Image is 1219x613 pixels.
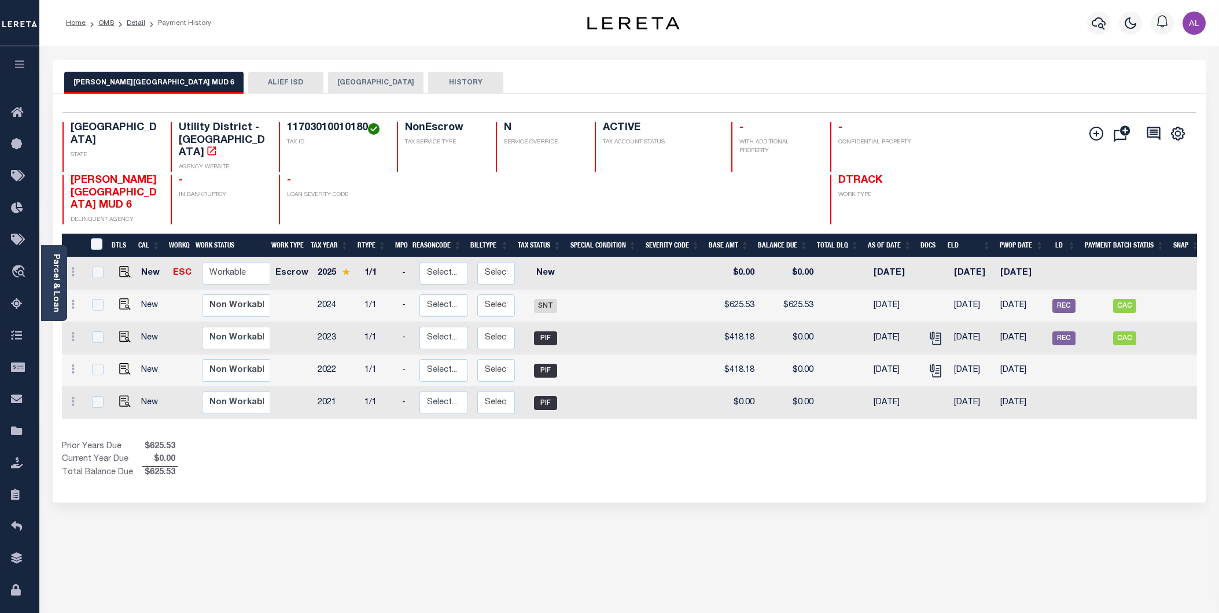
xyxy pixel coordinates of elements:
span: REC [1052,331,1076,345]
th: &nbsp;&nbsp;&nbsp;&nbsp;&nbsp;&nbsp;&nbsp;&nbsp;&nbsp;&nbsp; [62,234,84,257]
td: New [137,322,168,354]
td: 1/1 [360,257,397,290]
span: PIF [534,364,557,378]
td: 2022 [313,354,360,387]
td: $0.00 [759,354,818,387]
p: SERVICE OVERRIDE [504,138,581,147]
th: SNAP: activate to sort column ascending [1169,234,1203,257]
td: Total Balance Due [62,467,142,479]
td: [DATE] [996,387,1048,419]
span: $0.00 [142,453,178,466]
a: Parcel & Loan [51,254,60,312]
button: ALIEF ISD [248,72,323,94]
a: ESC [173,269,191,277]
td: $625.53 [759,290,818,322]
td: - [397,257,415,290]
td: $0.00 [710,257,759,290]
td: $0.00 [710,387,759,419]
th: Payment Batch Status: activate to sort column ascending [1080,234,1169,257]
td: $418.18 [710,354,759,387]
button: HISTORY [428,72,503,94]
td: 2024 [313,290,360,322]
p: LOAN SEVERITY CODE [287,191,383,200]
p: AGENCY WEBSITE [179,163,265,172]
td: 2023 [313,322,360,354]
p: WITH ADDITIONAL PROPERTY [739,138,816,156]
td: 1/1 [360,387,397,419]
span: CAC [1113,331,1136,345]
h4: NonEscrow [405,122,482,135]
td: - [397,354,415,387]
th: Work Status [191,234,270,257]
p: IN BANKRUPTCY [179,191,265,200]
a: OMS [98,20,114,27]
td: 1/1 [360,322,397,354]
th: Tax Year: activate to sort column ascending [306,234,353,257]
span: SNT [534,299,557,313]
a: Home [66,20,86,27]
h4: ACTIVE [603,122,717,135]
td: New [137,354,168,387]
span: CAC [1113,299,1136,313]
th: WorkQ [164,234,191,257]
h4: Utility District - [GEOGRAPHIC_DATA] [179,122,265,160]
td: [DATE] [869,322,922,354]
td: [DATE] [996,354,1048,387]
span: DTRACK [838,175,882,186]
td: $0.00 [759,387,818,419]
a: CAC [1113,334,1136,342]
th: MPO [391,234,408,257]
th: &nbsp; [84,234,108,257]
td: $418.18 [710,322,759,354]
td: $625.53 [710,290,759,322]
th: BillType: activate to sort column ascending [466,234,513,257]
th: DTLS [107,234,134,257]
p: WORK TYPE [838,191,925,200]
span: - [739,123,743,133]
img: svg+xml;base64,PHN2ZyB4bWxucz0iaHR0cDovL3d3dy53My5vcmcvMjAwMC9zdmciIHBvaW50ZXItZXZlbnRzPSJub25lIi... [1183,12,1206,35]
img: logo-dark.svg [587,17,680,29]
th: CAL: activate to sort column ascending [134,234,164,257]
th: As of Date: activate to sort column ascending [863,234,916,257]
td: [DATE] [869,354,922,387]
span: $625.53 [142,467,178,479]
td: 2025 [313,257,360,290]
h4: N [504,122,581,135]
th: PWOP Date: activate to sort column ascending [995,234,1048,257]
p: STATE [71,151,157,160]
td: [DATE] [949,290,995,322]
span: [PERSON_NAME][GEOGRAPHIC_DATA] MUD 6 [71,175,157,211]
p: TAX SERVICE TYPE [405,138,482,147]
td: - [397,322,415,354]
td: [DATE] [869,290,922,322]
td: [DATE] [949,322,995,354]
h4: 11703010010180 [287,122,383,135]
td: New [520,257,572,290]
td: [DATE] [996,290,1048,322]
td: New [137,387,168,419]
th: Special Condition: activate to sort column ascending [566,234,641,257]
span: PIF [534,396,557,410]
th: Balance Due: activate to sort column ascending [753,234,812,257]
td: [DATE] [949,257,995,290]
td: [DATE] [869,387,922,419]
td: - [397,290,415,322]
th: Tax Status: activate to sort column ascending [513,234,566,257]
p: CONFIDENTIAL PROPERTY [838,138,925,147]
li: Payment History [145,18,211,28]
td: Escrow [271,257,313,290]
td: $0.00 [759,322,818,354]
button: [GEOGRAPHIC_DATA] [328,72,423,94]
th: RType: activate to sort column ascending [353,234,391,257]
td: - [397,387,415,419]
th: LD: activate to sort column ascending [1048,234,1080,257]
h4: [GEOGRAPHIC_DATA] [71,122,157,147]
th: Total DLQ: activate to sort column ascending [812,234,863,257]
p: DELINQUENT AGENCY [71,216,157,224]
th: Work Type [267,234,306,257]
th: ReasonCode: activate to sort column ascending [408,234,466,257]
th: Docs [916,234,943,257]
i: travel_explore [11,265,30,280]
span: - [838,123,842,133]
td: New [137,257,168,290]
